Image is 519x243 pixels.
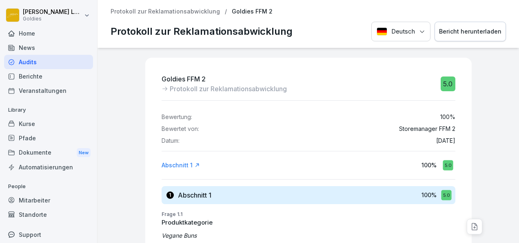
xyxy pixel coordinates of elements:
a: Home [4,26,93,40]
div: 5.0 [441,76,455,91]
button: Bericht herunterladen [435,22,506,42]
div: New [77,148,91,157]
a: Kurse [4,117,93,131]
a: Standorte [4,207,93,222]
div: Support [4,227,93,242]
p: Bewertet von: [162,126,199,133]
p: Storemanager FFM 2 [399,126,455,133]
p: Deutsch [391,27,415,36]
p: Bewertung: [162,114,192,121]
p: Library [4,103,93,117]
a: News [4,40,93,55]
h3: Abschnitt 1 [178,191,211,200]
p: 100 % [421,191,437,199]
p: / [225,8,227,15]
a: Audits [4,55,93,69]
a: Pfade [4,131,93,145]
p: Frage 1.1 [162,211,455,218]
a: Mitarbeiter [4,193,93,207]
a: Automatisierungen [4,160,93,174]
a: DokumenteNew [4,145,93,160]
p: 100 % [421,161,437,169]
p: Vegane Buns [162,231,455,240]
p: Goldies FFM 2 [232,8,273,15]
div: 5.0 [441,190,451,200]
p: Goldies FFM 2 [162,74,287,84]
div: Bericht herunterladen [439,27,501,36]
p: Produktkategorie [162,218,455,227]
p: Datum: [162,137,180,144]
a: Berichte [4,69,93,83]
a: Veranstaltungen [4,83,93,98]
a: Protokoll zur Reklamationsabwicklung [111,8,220,15]
p: 100 % [440,114,455,121]
a: Abschnitt 1 [162,161,200,169]
img: Deutsch [377,27,387,36]
button: Language [371,22,430,42]
div: 5.0 [443,160,453,170]
p: Protokoll zur Reklamationsabwicklung [111,24,293,39]
p: Goldies [23,16,82,22]
p: [DATE] [436,137,455,144]
div: 1 [166,191,174,199]
div: Dokumente [4,145,93,160]
p: [PERSON_NAME] Loska [23,9,82,16]
p: Protokoll zur Reklamationsabwicklung [170,84,287,94]
p: People [4,180,93,193]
